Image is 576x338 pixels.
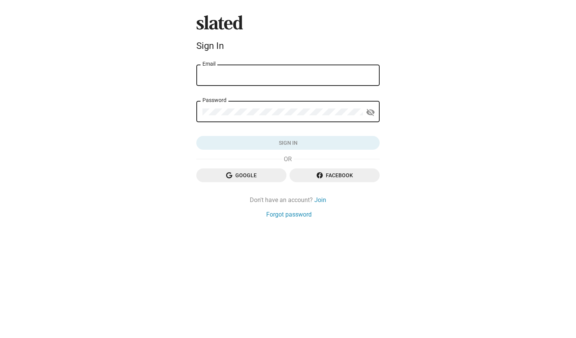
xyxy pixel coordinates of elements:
[266,210,312,218] a: Forgot password
[363,105,378,120] button: Show password
[314,196,326,204] a: Join
[196,15,380,54] sl-branding: Sign In
[196,168,286,182] button: Google
[202,168,280,182] span: Google
[196,40,380,51] div: Sign In
[366,107,375,118] mat-icon: visibility_off
[196,196,380,204] div: Don't have an account?
[290,168,380,182] button: Facebook
[296,168,374,182] span: Facebook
